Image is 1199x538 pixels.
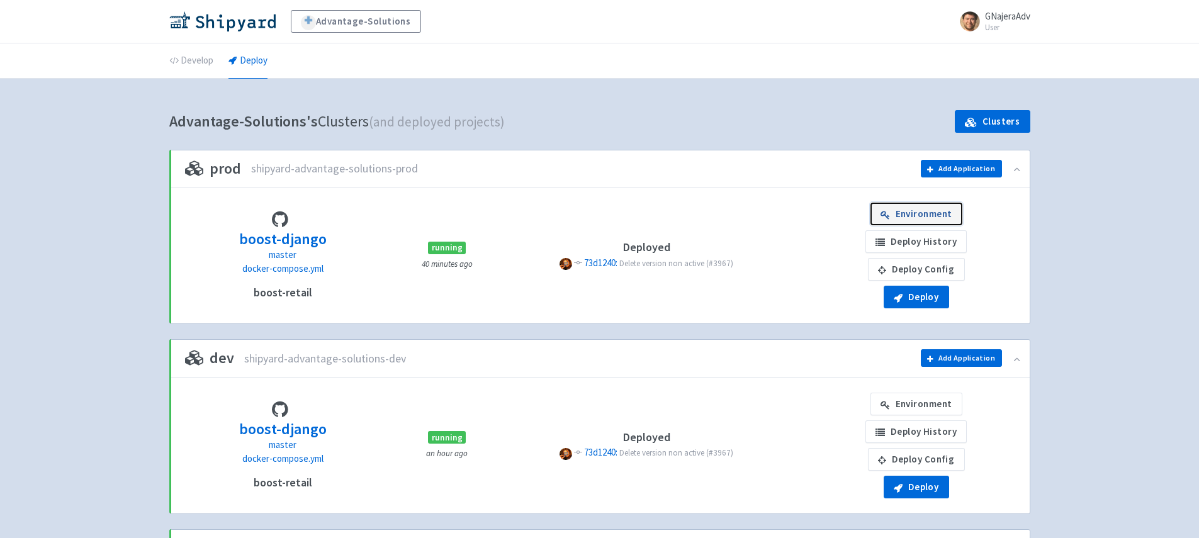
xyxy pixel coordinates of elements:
[584,446,619,458] a: 73d1240:
[239,248,327,262] p: master
[251,162,418,176] span: shipyard-advantage-solutions-prod
[865,420,967,443] a: Deploy History
[513,241,779,254] h4: Deployed
[242,452,324,464] span: docker-compose.yml
[369,113,505,130] span: (and deployed projects)
[560,258,571,270] span: P
[291,10,421,33] a: Advantage-Solutions
[244,352,406,366] span: shipyard-advantage-solutions-dev
[513,431,779,444] h4: Deployed
[584,446,617,458] span: 73d1240:
[239,231,327,247] h3: boost-django
[242,262,324,276] a: docker-compose.yml
[870,203,962,225] a: Environment
[239,418,327,452] a: boost-django master
[884,286,949,308] button: Deploy
[985,10,1030,22] span: GNajeraAdv
[169,43,213,79] a: Develop
[868,448,965,471] a: Deploy Config
[884,476,949,498] button: Deploy
[228,43,267,79] a: Deploy
[560,448,571,460] span: P
[584,257,617,269] span: 73d1240:
[426,448,468,459] small: an hour ago
[239,438,327,452] p: master
[952,11,1030,31] a: GNajeraAdv User
[185,160,241,177] h3: prod
[254,286,312,299] h4: boost-retail
[239,421,327,437] h3: boost-django
[584,257,619,269] a: 73d1240:
[169,111,318,131] b: Advantage-Solutions's
[619,258,733,269] span: Delete version non active (#3967)
[254,476,312,489] h4: boost-retail
[921,349,1002,367] button: Add Application
[428,242,466,254] span: running
[428,431,466,444] span: running
[619,447,733,458] span: Delete version non active (#3967)
[985,23,1030,31] small: User
[870,393,962,415] a: Environment
[422,259,473,269] small: 40 minutes ago
[921,160,1002,177] button: Add Application
[868,258,965,281] a: Deploy Config
[242,262,324,274] span: docker-compose.yml
[955,110,1030,133] a: Clusters
[239,228,327,262] a: boost-django master
[169,109,505,135] h1: Clusters
[185,350,234,366] h3: dev
[242,452,324,466] a: docker-compose.yml
[169,11,276,31] img: Shipyard logo
[865,230,967,253] a: Deploy History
